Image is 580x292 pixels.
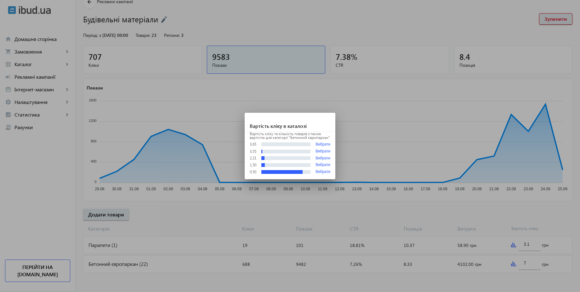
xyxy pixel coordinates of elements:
[316,149,330,154] button: Вибрати
[250,150,256,153] div: 3,55
[250,156,256,160] div: 2,21
[250,132,330,140] p: Вартість кліку та кількість товарів з такою вартістю для категорії "Бетонний європаркан"
[316,142,330,147] button: Вибрати
[316,156,330,161] button: Вибрати
[250,142,256,146] div: 3,65
[316,163,330,167] button: Вибрати
[250,170,256,174] div: 0,50
[316,170,330,174] button: Вибрати
[245,113,335,132] h1: Вартість кліку в каталозі
[250,163,256,167] div: 1,50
